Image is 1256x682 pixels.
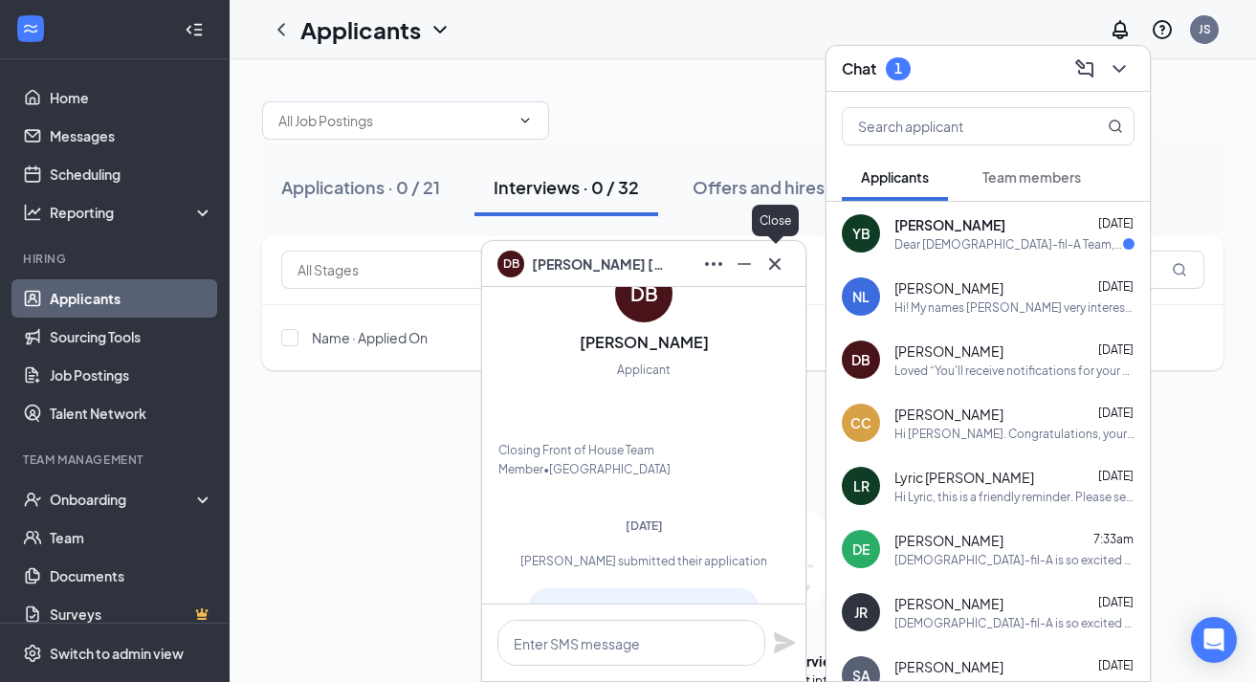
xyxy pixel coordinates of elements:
svg: Cross [763,253,786,275]
svg: MagnifyingGlass [1108,119,1123,134]
button: Minimize [729,249,760,279]
svg: ChevronDown [518,113,533,128]
div: Applications · 0 / 21 [281,175,440,199]
svg: ComposeMessage [1073,57,1096,80]
span: [DATE] [1098,216,1134,231]
div: Hi Lyric, this is a friendly reminder. Please select a meeting time slot for your Closing Front o... [894,489,1135,505]
svg: QuestionInfo [1151,18,1174,41]
a: Team [50,518,213,557]
a: SurveysCrown [50,595,213,633]
div: YB [852,224,870,243]
span: [DATE] [1098,658,1134,672]
a: Job Postings [50,356,213,394]
svg: ChevronDown [1108,57,1131,80]
div: JR [854,603,868,622]
span: [PERSON_NAME] [894,405,1003,424]
div: Closing Front of House Team Member • [GEOGRAPHIC_DATA] [498,441,789,479]
a: Home [50,78,213,117]
h3: Chat [842,58,876,79]
div: LR [853,476,870,495]
div: Open Intercom Messenger [1191,617,1237,663]
a: Sourcing Tools [50,318,213,356]
input: All Stages [297,259,472,280]
span: Name · Applied On [312,328,428,347]
svg: Settings [23,644,42,663]
span: Applicants [861,168,929,186]
span: [PERSON_NAME] [894,341,1003,361]
a: Messages [50,117,213,155]
div: DB [851,350,870,369]
div: [DEMOGRAPHIC_DATA]-fil-A is so excited for you to join our team! Do you know anyone else who migh... [894,615,1135,631]
span: [PERSON_NAME] [PERSON_NAME] [532,253,666,275]
div: Close [752,205,799,236]
div: Onboarding [50,490,197,509]
a: Documents [50,557,213,595]
svg: Analysis [23,203,42,222]
div: CC [850,413,871,432]
div: NL [852,287,870,306]
div: Reporting [50,203,214,222]
span: Lyric [PERSON_NAME] [894,468,1034,487]
div: 1 [894,60,902,77]
svg: ChevronDown [429,18,452,41]
button: ChevronDown [1104,54,1135,84]
span: [DATE] [1098,342,1134,357]
div: Hiring [23,251,209,267]
a: Talent Network [50,394,213,432]
span: Team members [982,168,1081,186]
svg: ChevronDown [479,262,495,277]
div: DB [630,280,658,307]
input: Search applicant [843,108,1069,144]
svg: UserCheck [23,490,42,509]
div: Team Management [23,451,209,468]
a: Scheduling [50,155,213,193]
div: Hi! My names [PERSON_NAME] very interested in joining the [DEMOGRAPHIC_DATA] fil a team [894,299,1135,316]
span: [PERSON_NAME] [894,215,1005,234]
button: Ellipses [698,249,729,279]
button: ComposeMessage [1069,54,1100,84]
input: All Job Postings [278,110,510,131]
div: Hi [PERSON_NAME]. Congratulations, your meeting with [DEMOGRAPHIC_DATA]-fil-A for Back of House T... [894,426,1135,442]
svg: ChevronLeft [270,18,293,41]
span: [DATE] [1098,595,1134,609]
div: Offers and hires · 0 / 91 [693,175,880,199]
svg: Plane [773,631,796,654]
svg: Collapse [185,20,204,39]
div: [PERSON_NAME] submitted their application [498,553,789,569]
div: Loved “You'll receive notifications for your application for Closing Front of House Team Member a... [894,363,1135,379]
span: [DATE] [1098,469,1134,483]
svg: Ellipses [702,253,725,275]
div: JS [1199,21,1211,37]
span: [DATE] [1098,406,1134,420]
div: Dear [DEMOGRAPHIC_DATA]-fil-A Team, Thank you for considering my application for the Kitchen posi... [894,236,1123,253]
span: [DATE] [626,518,663,533]
button: Cross [760,249,790,279]
svg: Notifications [1109,18,1132,41]
span: [PERSON_NAME] [894,278,1003,297]
span: [PERSON_NAME] [894,531,1003,550]
svg: MagnifyingGlass [1172,262,1187,277]
div: DE [852,539,870,559]
div: Switch to admin view [50,644,184,663]
span: [PERSON_NAME] [894,594,1003,613]
span: 7:33am [1093,532,1134,546]
svg: Minimize [733,253,756,275]
span: [PERSON_NAME] [894,657,1003,676]
h3: [PERSON_NAME] [580,332,709,353]
a: Applicants [50,279,213,318]
div: [DEMOGRAPHIC_DATA]-fil-A is so excited for you to join our team! Do you know anyone else who migh... [894,552,1135,568]
div: Applicant [617,361,671,380]
div: Interviews · 0 / 32 [494,175,639,199]
svg: WorkstreamLogo [21,19,40,38]
span: [DATE] [1098,279,1134,294]
h1: Applicants [300,13,421,46]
